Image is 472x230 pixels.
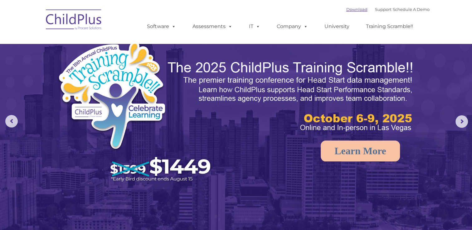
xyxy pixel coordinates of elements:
[393,7,430,12] a: Schedule A Demo
[321,141,400,161] a: Learn More
[87,41,106,46] span: Last name
[141,20,182,33] a: Software
[346,7,430,12] font: |
[375,7,392,12] a: Support
[360,20,419,33] a: Training Scramble!!
[87,67,113,71] span: Phone number
[346,7,367,12] a: Download
[243,20,266,33] a: IT
[186,20,239,33] a: Assessments
[318,20,356,33] a: University
[43,5,105,36] img: ChildPlus by Procare Solutions
[270,20,314,33] a: Company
